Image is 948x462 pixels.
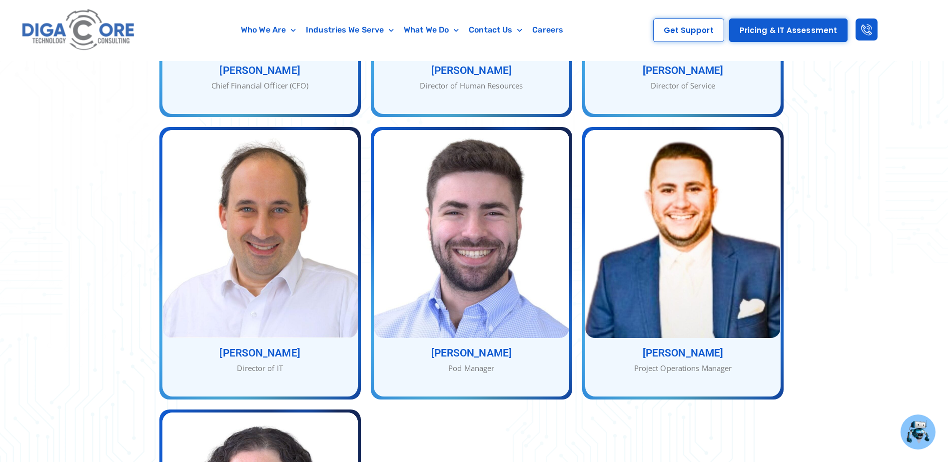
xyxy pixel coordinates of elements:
a: Who We Are [236,18,301,41]
div: Director of Human Resources [374,80,569,91]
h3: [PERSON_NAME] [585,348,781,358]
h3: [PERSON_NAME] [374,65,569,76]
h3: [PERSON_NAME] [162,348,358,358]
span: Get Support [664,26,714,34]
h3: [PERSON_NAME] [374,348,569,358]
img: Aryeh-Greenspan - Director of IT [162,130,358,338]
h3: [PERSON_NAME] [162,65,358,76]
a: Pricing & IT Assessment [729,18,848,42]
a: Careers [527,18,568,41]
a: Contact Us [464,18,527,41]
nav: Menu [186,18,618,41]
div: Chief Financial Officer (CFO) [162,80,358,91]
a: What We Do [399,18,464,41]
div: Pod Manager [374,362,569,374]
h3: [PERSON_NAME] [585,65,781,76]
div: Project Operations Manager [585,362,781,374]
div: Director of IT [162,362,358,374]
img: Digacore logo 1 [19,5,138,55]
a: Industries We Serve [301,18,399,41]
span: Pricing & IT Assessment [740,26,837,34]
a: Get Support [653,18,724,42]
img: Van Vieira - Project Operations Manager [585,130,781,338]
img: Rob-Wenger - Pod Manager [374,130,569,338]
div: Director of Service [585,80,781,91]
